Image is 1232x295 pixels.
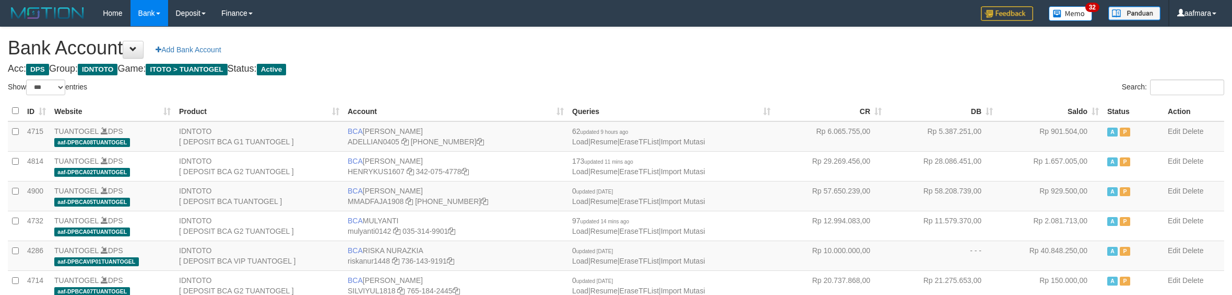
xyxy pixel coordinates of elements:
a: EraseTFList [620,167,659,176]
td: 4814 [23,151,50,181]
th: Action [1164,101,1224,121]
span: 97 [572,217,629,225]
span: updated [DATE] [576,189,613,195]
a: HENRYKUS1607 [348,167,405,176]
a: Edit [1168,127,1180,135]
a: Delete [1182,157,1203,165]
a: Import Mutasi [661,197,705,206]
span: updated 14 mins ago [581,219,629,224]
td: Rp 10.000.000,00 [775,241,886,270]
td: Rp 2.081.713,00 [997,211,1103,241]
a: Import Mutasi [661,287,705,295]
th: Queries: activate to sort column ascending [568,101,775,121]
img: Button%20Memo.svg [1049,6,1093,21]
input: Search: [1150,80,1224,95]
span: Active [257,64,287,75]
a: Resume [590,138,618,146]
span: IDNTOTO [78,64,117,75]
td: Rp 5.387.251,00 [886,121,997,152]
td: 4900 [23,181,50,211]
span: BCA [348,187,363,195]
td: Rp 28.086.451,00 [886,151,997,181]
a: EraseTFList [620,227,659,235]
a: Load [572,227,588,235]
span: Active [1107,277,1118,286]
a: Delete [1182,127,1203,135]
th: Product: activate to sort column ascending [175,101,343,121]
h1: Bank Account [8,38,1224,59]
span: | | | [572,127,705,146]
td: Rp 58.208.739,00 [886,181,997,211]
span: Active [1107,157,1118,166]
th: DB: activate to sort column ascending [886,101,997,121]
a: Resume [590,287,618,295]
a: Add Bank Account [149,41,228,59]
a: Import Mutasi [661,138,705,146]
a: riskanur1448 [348,257,390,265]
a: Copy 0353149901 to clipboard [448,227,455,235]
a: Delete [1182,217,1203,225]
span: updated 11 mins ago [584,159,633,165]
span: updated [DATE] [576,278,613,284]
a: Copy mulyanti0142 to clipboard [393,227,400,235]
a: Delete [1182,276,1203,285]
td: Rp 57.650.239,00 [775,181,886,211]
td: DPS [50,211,175,241]
a: Resume [590,257,618,265]
a: TUANTOGEL [54,276,99,285]
a: Copy riskanur1448 to clipboard [392,257,399,265]
a: Load [572,287,588,295]
span: 0 [572,187,613,195]
td: IDNTOTO [ DEPOSIT BCA G1 TUANTOGEL ] [175,121,343,152]
img: Feedback.jpg [981,6,1033,21]
img: MOTION_logo.png [8,5,87,21]
td: [PERSON_NAME] [PHONE_NUMBER] [343,181,568,211]
span: 62 [572,127,628,135]
label: Search: [1122,80,1224,95]
td: [PERSON_NAME] [PHONE_NUMBER] [343,121,568,152]
td: [PERSON_NAME] 342-075-4778 [343,151,568,181]
span: | | | [572,217,705,235]
span: Paused [1120,247,1130,256]
span: 0 [572,276,613,285]
td: Rp 11.579.370,00 [886,211,997,241]
td: Rp 901.504,00 [997,121,1103,152]
td: RISKA NURAZKIA 736-143-9191 [343,241,568,270]
td: IDNTOTO [ DEPOSIT BCA G2 TUANTOGEL ] [175,211,343,241]
a: mulyanti0142 [348,227,391,235]
a: Copy 3420754778 to clipboard [461,167,469,176]
th: CR: activate to sort column ascending [775,101,886,121]
span: 0 [572,246,613,255]
a: EraseTFList [620,257,659,265]
td: IDNTOTO [ DEPOSIT BCA VIP TUANTOGEL ] [175,241,343,270]
a: Copy HENRYKUS1607 to clipboard [407,167,414,176]
span: aaf-DPBCA02TUANTOGEL [54,168,130,177]
td: - - - [886,241,997,270]
th: ID: activate to sort column ascending [23,101,50,121]
a: Edit [1168,217,1180,225]
a: ADELLIAN0405 [348,138,399,146]
span: BCA [348,127,363,135]
span: DPS [26,64,49,75]
span: Paused [1120,128,1130,137]
a: TUANTOGEL [54,127,99,135]
td: IDNTOTO [ DEPOSIT BCA G2 TUANTOGEL ] [175,151,343,181]
span: ITOTO > TUANTOGEL [146,64,227,75]
a: Resume [590,227,618,235]
span: BCA [348,157,363,165]
td: 4715 [23,121,50,152]
span: BCA [348,246,363,255]
a: Copy ADELLIAN0405 to clipboard [401,138,409,146]
a: Copy MMADFAJA1908 to clipboard [406,197,413,206]
label: Show entries [8,80,87,95]
a: Import Mutasi [661,257,705,265]
span: Paused [1120,187,1130,196]
a: TUANTOGEL [54,217,99,225]
a: Load [572,167,588,176]
td: DPS [50,121,175,152]
td: Rp 12.994.083,00 [775,211,886,241]
a: Import Mutasi [661,167,705,176]
a: Copy 7651842445 to clipboard [453,287,460,295]
span: BCA [348,217,363,225]
span: Paused [1120,157,1130,166]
